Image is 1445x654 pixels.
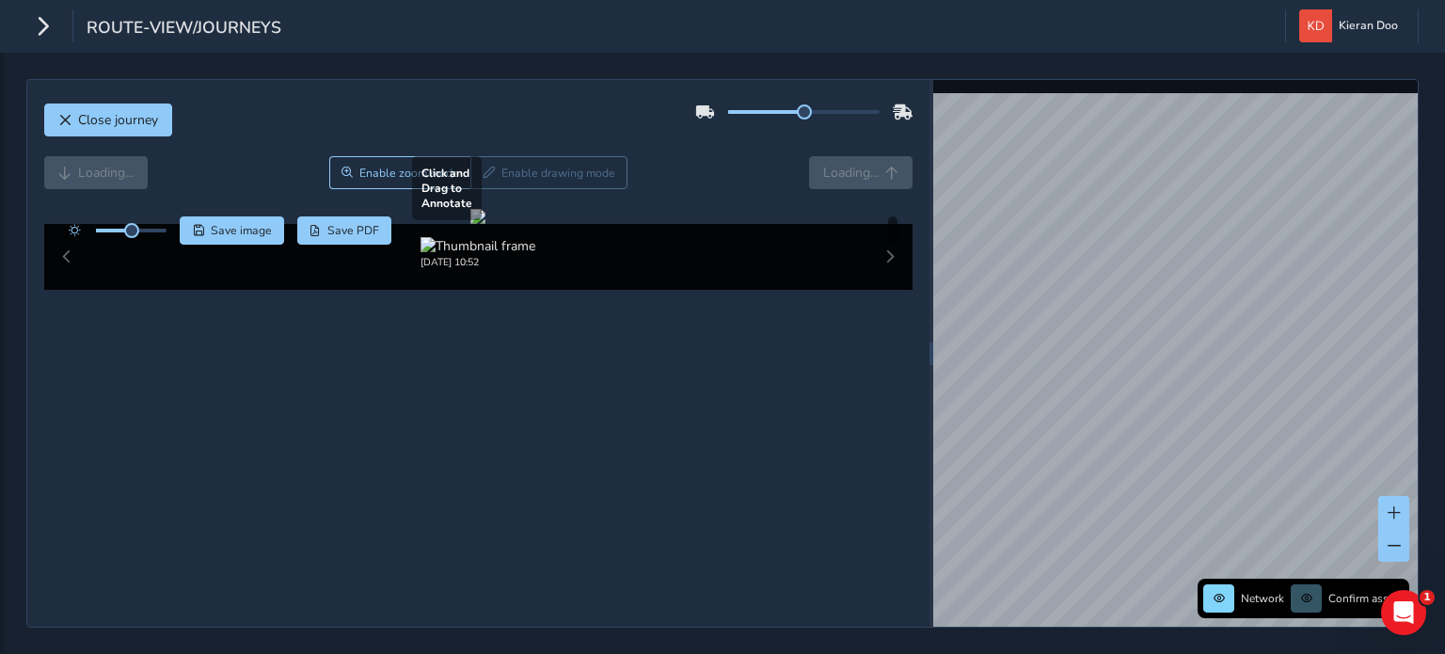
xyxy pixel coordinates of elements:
[421,237,535,255] img: Thumbnail frame
[1339,9,1398,42] span: Kieran Doo
[327,223,379,238] span: Save PDF
[329,156,471,189] button: Zoom
[211,223,272,238] span: Save image
[1328,591,1404,606] span: Confirm assets
[180,216,284,245] button: Save
[87,16,281,42] span: route-view/journeys
[78,111,158,129] span: Close journey
[1241,591,1284,606] span: Network
[1299,9,1332,42] img: diamond-layout
[1299,9,1405,42] button: Kieran Doo
[421,255,535,269] div: [DATE] 10:52
[359,166,459,181] span: Enable zoom mode
[1420,590,1435,605] span: 1
[44,104,172,136] button: Close journey
[1381,590,1426,635] iframe: Intercom live chat
[297,216,392,245] button: PDF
